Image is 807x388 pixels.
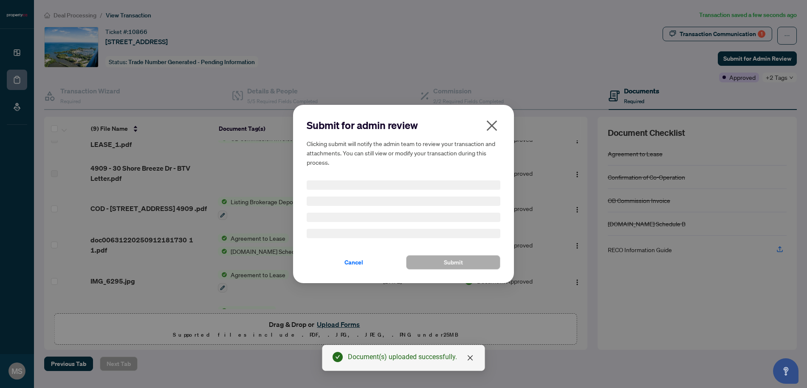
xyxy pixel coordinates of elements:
[348,352,474,362] div: Document(s) uploaded successfully.
[333,352,343,362] span: check-circle
[466,353,475,363] a: Close
[307,255,401,270] button: Cancel
[406,255,500,270] button: Submit
[773,358,799,384] button: Open asap
[307,139,500,167] h5: Clicking submit will notify the admin team to review your transaction and attachments. You can st...
[467,354,474,361] span: close
[485,119,499,132] span: close
[307,118,500,132] h2: Submit for admin review
[344,256,363,269] span: Cancel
